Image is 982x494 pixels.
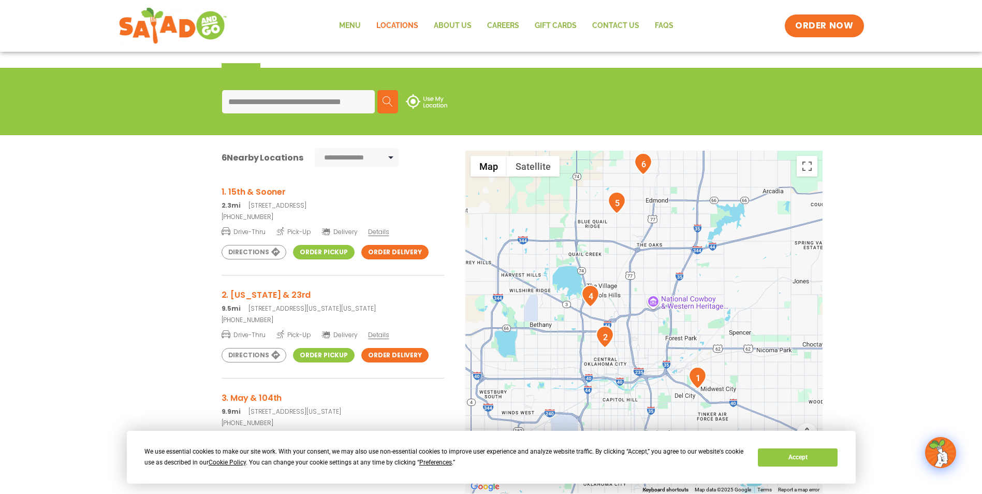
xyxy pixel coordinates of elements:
[608,192,626,214] div: 5
[688,367,707,389] div: 1
[321,227,357,237] span: Delivery
[785,14,863,37] a: ORDER NOW
[222,391,444,404] h3: 3. May & 104th
[276,329,311,340] span: Pick-Up
[222,315,444,325] a: [PHONE_NUMBER]
[222,407,241,416] strong: 9.9mi
[758,448,838,467] button: Accept
[368,227,389,236] span: Details
[222,185,444,198] h3: 1. 15th & Sooner
[222,226,266,237] span: Drive-Thru
[419,459,452,466] span: Preferences
[383,96,393,107] img: search.svg
[647,14,681,38] a: FAQs
[926,438,955,467] img: wpChatIcon
[581,285,599,307] div: 4
[596,326,614,348] div: 2
[222,224,444,237] a: Drive-Thru Pick-Up Delivery Details
[144,446,745,468] div: We use essential cookies to make our site work. With your consent, we may also use non-essential ...
[426,14,479,38] a: About Us
[222,391,444,416] a: 3. May & 104th 9.9mi[STREET_ADDRESS][US_STATE]
[369,14,426,38] a: Locations
[797,156,817,177] button: Toggle fullscreen view
[222,152,227,164] span: 6
[222,151,303,164] div: Nearby Locations
[222,245,286,259] a: Directions
[634,153,652,175] div: 6
[321,330,357,340] span: Delivery
[222,348,286,362] a: Directions
[276,226,311,237] span: Pick-Up
[695,487,751,492] span: Map data ©2025 Google
[222,418,444,428] a: [PHONE_NUMBER]
[119,5,228,47] img: new-SAG-logo-768×292
[331,14,681,38] nav: Menu
[361,245,429,259] a: Order Delivery
[468,480,502,493] a: Open this area in Google Maps (opens a new window)
[222,430,444,443] a: Drive-Thru Pick-Up Delivery Details
[507,156,560,177] button: Show satellite imagery
[368,330,389,339] span: Details
[778,487,819,492] a: Report a map error
[293,245,355,259] a: Order Pickup
[331,14,369,38] a: Menu
[209,459,246,466] span: Cookie Policy
[584,14,647,38] a: Contact Us
[643,486,688,493] button: Keyboard shortcuts
[406,94,447,109] img: use-location.svg
[222,304,444,313] p: [STREET_ADDRESS][US_STATE][US_STATE]
[127,431,856,484] div: Cookie Consent Prompt
[795,20,853,32] span: ORDER NOW
[222,407,444,416] p: [STREET_ADDRESS][US_STATE]
[222,288,444,301] h3: 2. [US_STATE] & 23rd
[222,185,444,210] a: 1. 15th & Sooner 2.3mi[STREET_ADDRESS]
[471,156,507,177] button: Show street map
[222,288,444,313] a: 2. [US_STATE] & 23rd 9.5mi[STREET_ADDRESS][US_STATE][US_STATE]
[222,212,444,222] a: [PHONE_NUMBER]
[361,348,429,362] a: Order Delivery
[222,327,444,340] a: Drive-Thru Pick-Up Delivery Details
[222,201,241,210] strong: 2.3mi
[757,487,772,492] a: Terms (opens in new tab)
[527,14,584,38] a: GIFT CARDS
[293,348,355,362] a: Order Pickup
[468,480,502,493] img: Google
[222,201,444,210] p: [STREET_ADDRESS]
[222,304,241,313] strong: 9.5mi
[797,423,817,444] button: Map camera controls
[479,14,527,38] a: Careers
[222,329,266,340] span: Drive-Thru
